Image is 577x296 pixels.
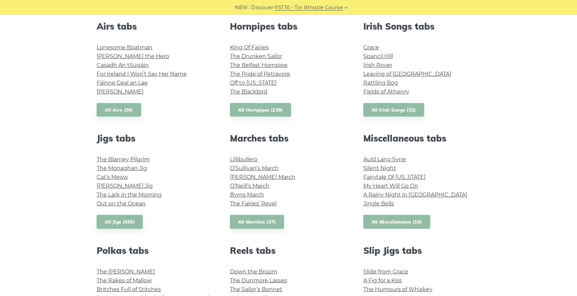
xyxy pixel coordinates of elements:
[363,200,394,207] a: Jingle Bells
[97,44,152,51] a: Lonesome Boatman
[230,80,277,86] a: Off to [US_STATE]
[97,165,147,171] a: The Monaghan Jig
[230,215,284,229] a: All Marches (37)
[230,44,269,51] a: King Of Fairies
[363,88,409,95] a: Fields of Athenry
[97,62,149,68] a: Casadh An tSúgáin
[97,286,161,293] a: Britches Full of Stitches
[230,200,277,207] a: The Fairies’ Revel
[97,277,152,284] a: The Rakes of Mallow
[235,4,249,12] span: NEW:
[230,286,282,293] a: The Sailor’s Bonnet
[230,133,347,144] h2: Marches tabs
[275,4,343,12] a: PST10 - Tin Whistle Course
[230,156,258,163] a: Lillibullero
[97,268,155,275] a: The [PERSON_NAME]
[230,88,267,95] a: The Blackbird
[363,192,467,198] a: A Rainy Night in [GEOGRAPHIC_DATA]
[97,156,150,163] a: The Blarney Pilgrim
[230,192,264,198] a: Byrns March
[230,62,287,68] a: The Belfast Hornpipe
[97,133,214,144] h2: Jigs tabs
[230,103,291,117] a: All Hornpipes (139)
[230,53,282,60] a: The Drunken Sailor
[230,165,279,171] a: O’Sullivan’s March
[363,44,379,51] a: Grace
[363,80,398,86] a: Rattling Bog
[97,71,187,77] a: For Ireland I Won’t Say Her Name
[97,183,153,189] a: [PERSON_NAME] Jig
[97,174,128,180] a: Cat’s Meow
[363,21,480,32] h2: Irish Songs tabs
[230,245,347,256] h2: Reels tabs
[97,88,144,95] a: [PERSON_NAME]
[230,277,287,284] a: The Dunmore Lasses
[363,156,406,163] a: Auld Lang Syne
[363,71,451,77] a: Leaving of [GEOGRAPHIC_DATA]
[97,53,169,60] a: [PERSON_NAME] the Hero
[97,21,214,32] h2: Airs tabs
[363,53,393,60] a: Spancil Hill
[363,174,426,180] a: Fairytale Of [US_STATE]
[230,71,290,77] a: The Pride of Petravore
[230,21,347,32] h2: Hornpipes tabs
[251,4,274,12] span: Discover
[230,183,269,189] a: O’Neill’s March
[363,165,396,171] a: Silent Night
[230,174,295,180] a: [PERSON_NAME] March
[363,268,408,275] a: Slide from Grace
[97,192,162,198] a: The Lark in the Morning
[363,133,480,144] h2: Miscellaneous tabs
[97,80,148,86] a: Fáinne Geal an Lae
[363,215,430,229] a: All Miscellaneous (16)
[363,286,432,293] a: The Humours of Whiskey
[97,245,214,256] h2: Polkas tabs
[363,62,392,68] a: Irish Rover
[97,200,146,207] a: Out on the Ocean
[97,103,141,117] a: All Airs (36)
[363,183,418,189] a: My Heart Will Go On
[363,277,402,284] a: A Fig for a Kiss
[363,245,480,256] h2: Slip Jigs tabs
[97,215,143,229] a: All Jigs (436)
[363,103,424,117] a: All Irish Songs (32)
[230,268,277,275] a: Down the Broom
